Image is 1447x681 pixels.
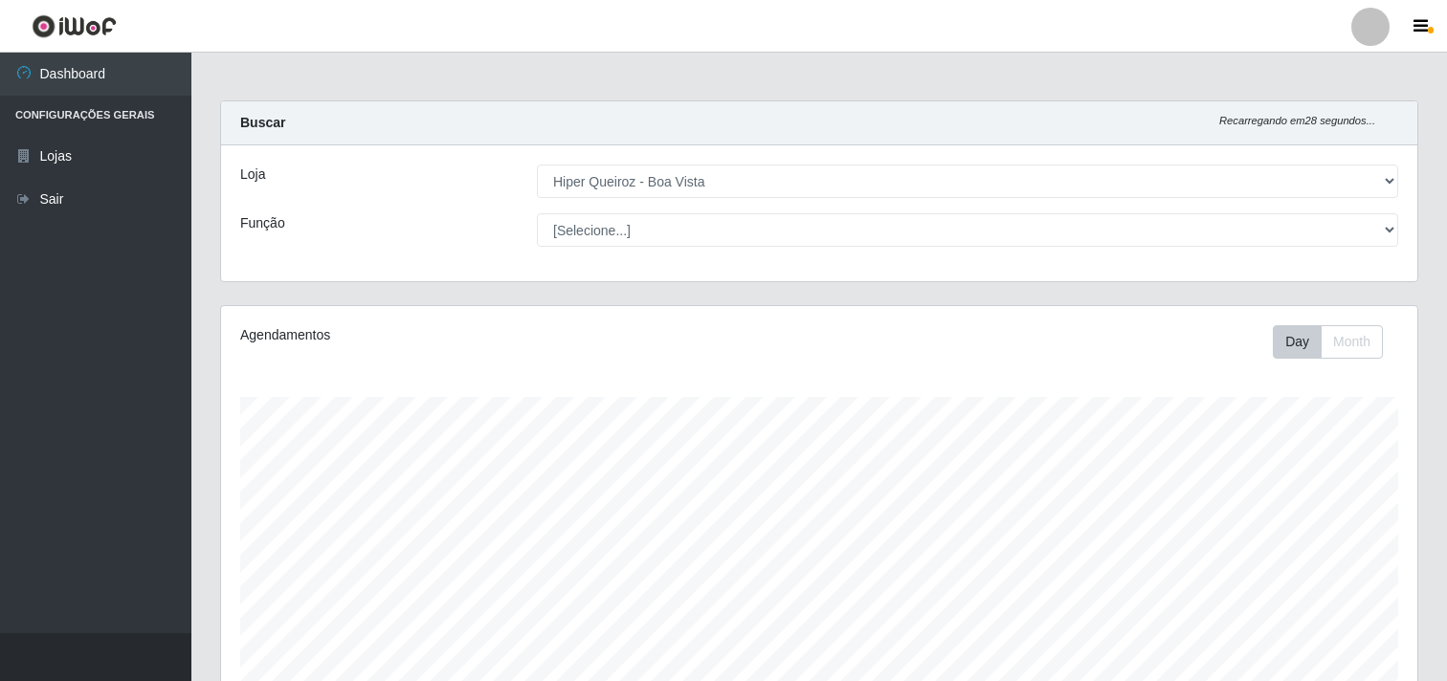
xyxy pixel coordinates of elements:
label: Função [240,213,285,233]
div: Agendamentos [240,325,706,345]
img: CoreUI Logo [32,14,117,38]
i: Recarregando em 28 segundos... [1219,115,1375,126]
div: First group [1273,325,1383,359]
strong: Buscar [240,115,285,130]
button: Month [1321,325,1383,359]
div: Toolbar with button groups [1273,325,1398,359]
button: Day [1273,325,1322,359]
label: Loja [240,165,265,185]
